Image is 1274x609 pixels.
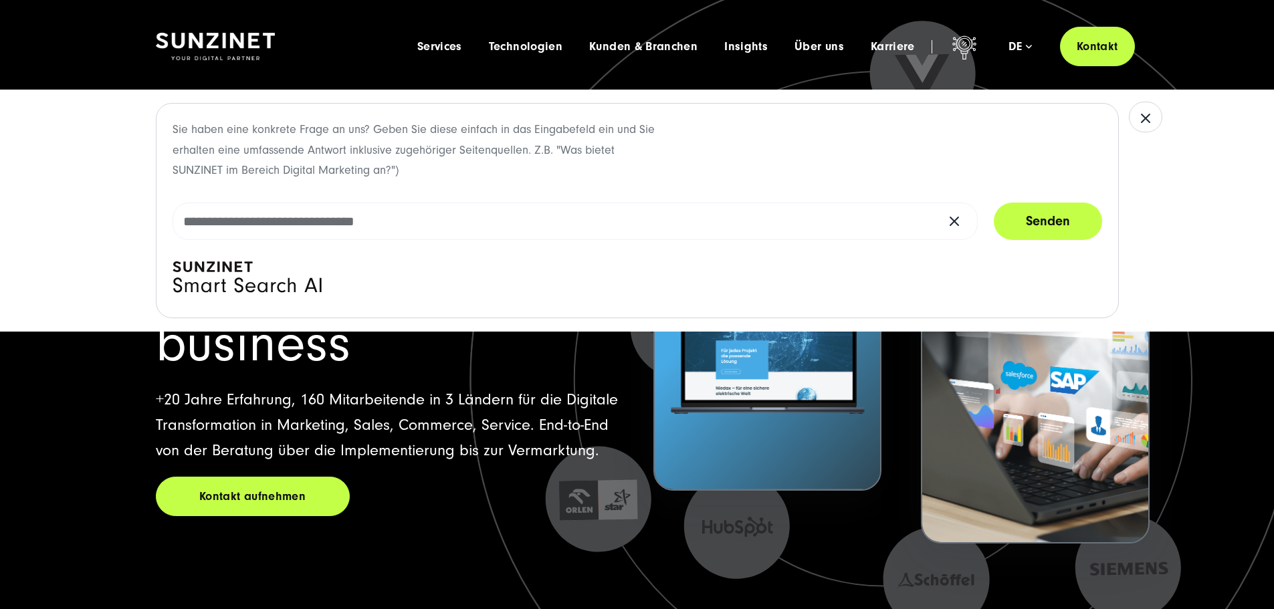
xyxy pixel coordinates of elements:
[489,40,562,53] a: Technologien
[417,40,462,53] a: Services
[156,387,621,463] p: +20 Jahre Erfahrung, 160 Mitarbeitende in 3 Ländern für die Digitale Transformation in Marketing,...
[922,265,1148,542] img: BOSCH - Kundeprojekt - Digital Transformation Agentur SUNZINET
[724,40,768,53] a: Insights
[994,203,1102,240] button: Senden
[1008,40,1032,53] div: de
[156,217,621,370] h1: We grow & accelerate your business
[655,212,880,489] img: Letztes Projekt von Niedax. Ein Laptop auf dem die Niedax Website geöffnet ist, auf blauem Hinter...
[156,477,350,516] a: Kontakt aufnehmen
[173,120,657,181] p: Sie haben eine konkrete Frage an uns? Geben Sie diese einfach in das Eingabefeld ein und Sie erha...
[589,40,698,53] a: Kunden & Branchen
[871,40,915,53] a: Karriere
[921,187,1149,543] button: Bosch Digital:Effiziente Prozesse für höhere Umsätze BOSCH - Kundeprojekt - Digital Transformatio...
[1060,27,1135,66] a: Kontakt
[156,33,275,61] img: SUNZINET Full Service Digital Agentur
[794,40,844,53] a: Über uns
